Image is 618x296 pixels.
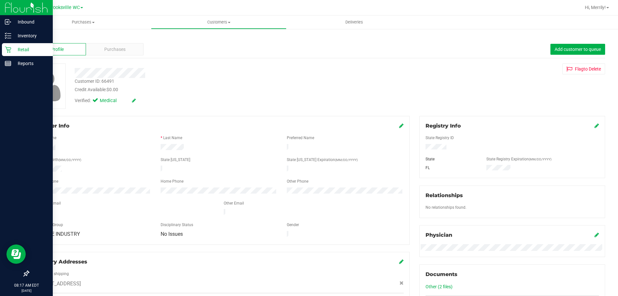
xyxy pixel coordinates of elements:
span: Customers [151,19,286,25]
label: Preferred Name [287,135,314,141]
span: Registry Info [426,123,461,129]
p: Inventory [11,32,50,40]
p: Inbound [11,18,50,26]
span: Hi, Merrily! [585,5,606,10]
p: Retail [11,46,50,53]
span: SERVICE INDUSTRY [34,231,80,237]
span: Relationships [426,192,463,198]
label: Other Phone [287,178,308,184]
div: Credit Available: [75,86,358,93]
span: $0.00 [107,87,118,92]
label: Date of Birth [37,157,81,163]
span: Physician [426,232,452,238]
p: 08:17 AM EDT [3,282,50,288]
label: State Registry Expiration [486,156,551,162]
span: Delivery Addresses [34,259,87,265]
span: Deliveries [337,19,372,25]
span: (MM/DD/YYYY) [59,158,81,162]
button: Add customer to queue [550,44,605,55]
inline-svg: Inventory [5,33,11,39]
button: Flagto Delete [562,63,605,74]
label: Home Phone [161,178,183,184]
inline-svg: Inbound [5,19,11,25]
span: (MM/DD/YYYY) [335,158,358,162]
inline-svg: Reports [5,60,11,67]
a: Other (2 files) [426,284,453,289]
span: Profile [51,46,64,53]
span: [STREET_ADDRESS] [34,280,81,288]
div: Customer ID: 66491 [75,78,114,85]
div: Verified: [75,97,136,104]
span: Documents [426,271,457,277]
iframe: Resource center [6,244,26,264]
label: Last Name [163,135,182,141]
span: Brooksville WC [49,5,80,10]
label: Gender [287,222,299,228]
p: Reports [11,60,50,67]
label: State Registry ID [426,135,454,141]
div: State [421,156,482,162]
div: FL [421,165,482,171]
label: No relationships found. [426,205,466,210]
a: Purchases [15,15,151,29]
span: Medical [100,97,126,104]
span: Add customer to queue [555,47,601,52]
label: State [US_STATE] Expiration [287,157,358,163]
span: Purchases [15,19,151,25]
span: (MM/DD/YYYY) [529,158,551,161]
label: Other Email [224,200,244,206]
a: Deliveries [286,15,422,29]
label: State [US_STATE] [161,157,190,163]
p: [DATE] [3,288,50,293]
a: Customers [151,15,286,29]
label: Disciplinary Status [161,222,193,228]
span: No Issues [161,231,183,237]
inline-svg: Retail [5,46,11,53]
span: Purchases [104,46,126,53]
